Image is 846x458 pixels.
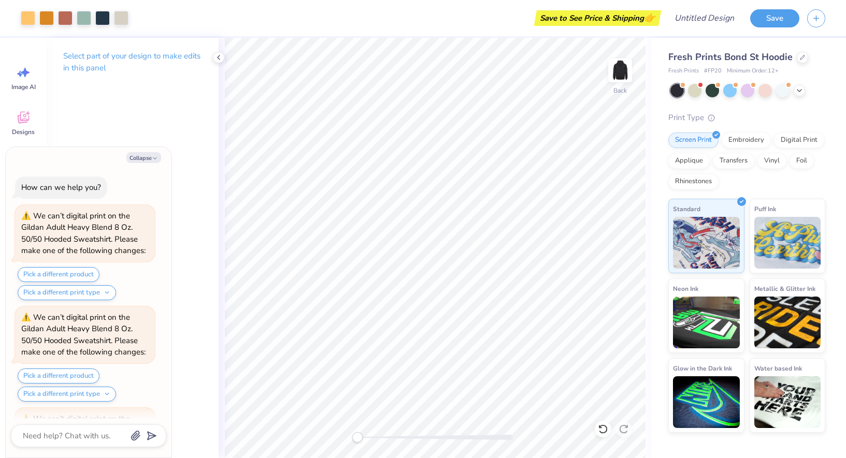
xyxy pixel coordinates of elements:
[126,152,161,163] button: Collapse
[774,132,824,148] div: Digital Print
[11,83,36,91] span: Image AI
[754,363,802,374] span: Water based Ink
[21,312,146,358] div: We can’t digital print on the Gildan Adult Heavy Blend 8 Oz. 50/50 Hooded Sweatshirt. Please make...
[12,128,35,136] span: Designs
[18,267,99,282] button: Pick a different product
[610,60,630,81] img: Back
[668,112,825,124] div: Print Type
[18,368,99,383] button: Pick a different product
[673,376,740,428] img: Glow in the Dark Ink
[673,283,698,294] span: Neon Ink
[644,11,655,24] span: 👉
[18,387,116,402] button: Pick a different print type
[668,51,793,63] span: Fresh Prints Bond St Hoodie
[537,10,658,26] div: Save to See Price & Shipping
[673,363,732,374] span: Glow in the Dark Ink
[727,67,779,76] span: Minimum Order: 12 +
[352,432,363,442] div: Accessibility label
[790,153,814,169] div: Foil
[668,153,710,169] div: Applique
[673,297,740,348] img: Neon Ink
[21,182,101,193] div: How can we help you?
[713,153,754,169] div: Transfers
[63,50,202,74] p: Select part of your design to make edits in this panel
[754,376,821,428] img: Water based Ink
[668,132,719,148] div: Screen Print
[704,67,722,76] span: # FP20
[754,217,821,269] img: Puff Ink
[754,297,821,348] img: Metallic & Glitter Ink
[673,217,740,269] img: Standard
[754,203,776,214] span: Puff Ink
[18,285,116,300] button: Pick a different print type
[668,174,719,189] div: Rhinestones
[613,86,627,95] div: Back
[673,203,700,214] span: Standard
[21,211,146,256] div: We can’t digital print on the Gildan Adult Heavy Blend 8 Oz. 50/50 Hooded Sweatshirt. Please make...
[722,132,771,148] div: Embroidery
[666,8,742,28] input: Untitled Design
[668,67,699,76] span: Fresh Prints
[754,283,815,294] span: Metallic & Glitter Ink
[750,9,799,27] button: Save
[757,153,786,169] div: Vinyl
